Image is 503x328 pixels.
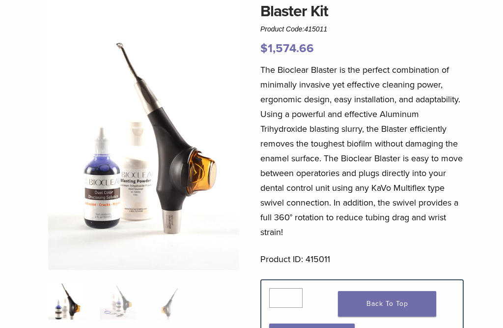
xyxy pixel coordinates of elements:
p: The Bioclear Blaster is the perfect combination of minimally invasive yet effective cleaning powe... [260,62,464,239]
img: Bioclear-Blaster-Kit-Simplified-1-e1548850725122-324x324.jpg [48,283,85,320]
span: 415011 [304,25,327,33]
img: Blaster Kit - Image 3 [151,283,188,320]
img: Blaster Kit - Image 2 [100,283,137,320]
a: Back To Top [338,291,436,317]
bdi: 1,574.66 [260,41,314,56]
span: Product Code: [260,25,327,33]
span: $ [260,41,268,56]
p: Product ID: 415011 [260,252,464,267]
